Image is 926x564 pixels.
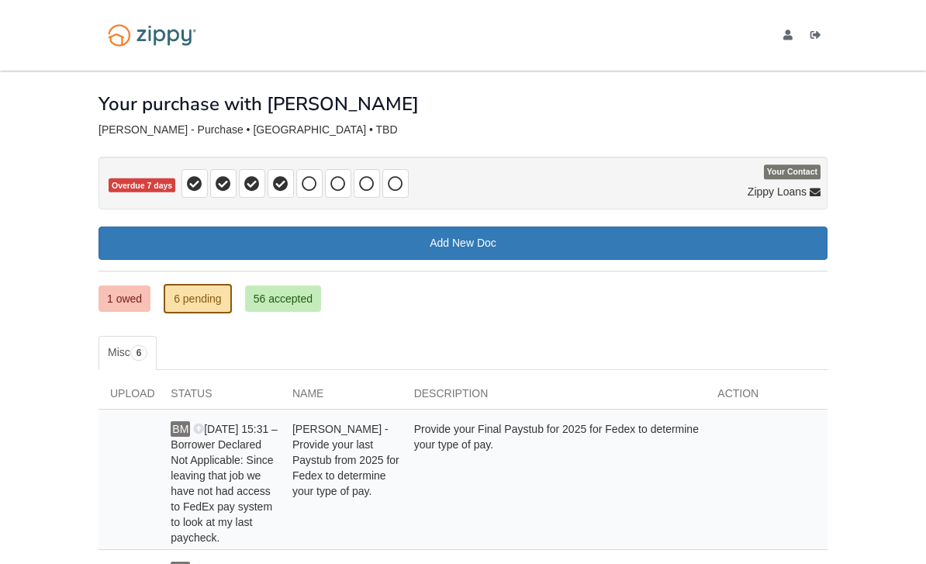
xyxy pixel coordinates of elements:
[130,345,148,361] span: 6
[159,386,281,409] div: Status
[98,227,828,260] a: Add New Doc
[109,178,175,193] span: Overdue 7 days
[245,285,321,312] a: 56 accepted
[171,423,278,544] span: [DATE] 15:31 – Borrower Declared Not Applicable: Since leaving that job we have not had access to...
[403,421,707,545] div: Provide your Final Paystub for 2025 for Fedex to determine your type of pay.
[748,184,807,199] span: Zippy Loans
[810,29,828,45] a: Log out
[98,94,419,114] h1: Your purchase with [PERSON_NAME]
[706,386,828,409] div: Action
[281,386,403,409] div: Name
[764,165,821,180] span: Your Contact
[164,284,232,313] a: 6 pending
[98,123,828,137] div: [PERSON_NAME] - Purchase • [GEOGRAPHIC_DATA] • TBD
[783,29,799,45] a: edit profile
[98,17,206,54] img: Logo
[98,386,159,409] div: Upload
[98,285,150,312] a: 1 owed
[403,386,707,409] div: Description
[171,421,190,437] span: BM
[98,336,157,370] a: Misc
[292,423,399,497] span: [PERSON_NAME] - Provide your last Paystub from 2025 for Fedex to determine your type of pay.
